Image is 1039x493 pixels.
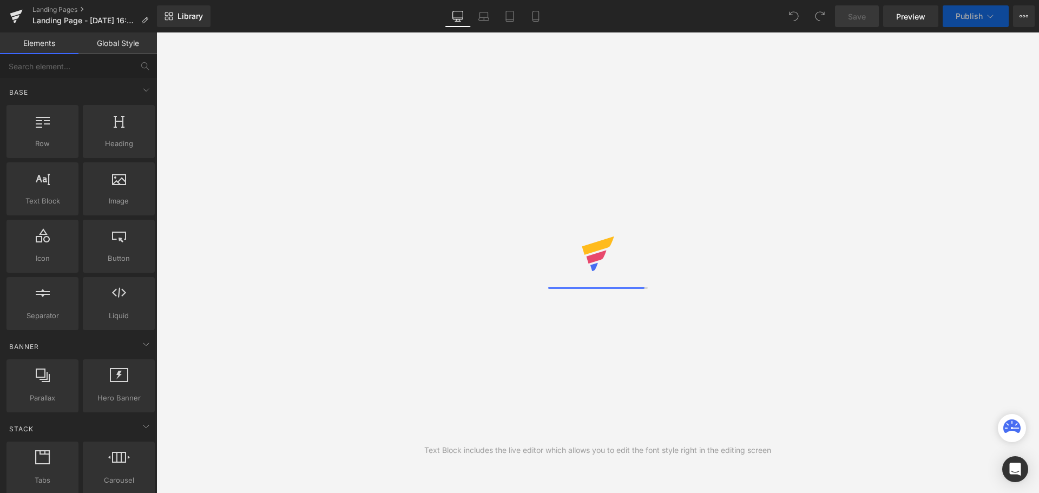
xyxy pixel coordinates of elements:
span: Library [177,11,203,21]
span: Landing Page - [DATE] 16:16:01 [32,16,136,25]
span: Tabs [10,475,75,486]
span: Text Block [10,195,75,207]
button: Publish [943,5,1009,27]
span: Parallax [10,392,75,404]
span: Separator [10,310,75,321]
span: Liquid [86,310,152,321]
a: Tablet [497,5,523,27]
a: Laptop [471,5,497,27]
span: Banner [8,341,40,352]
a: Desktop [445,5,471,27]
span: Stack [8,424,35,434]
a: Landing Pages [32,5,157,14]
a: Mobile [523,5,549,27]
button: More [1013,5,1035,27]
span: Image [86,195,152,207]
span: Save [848,11,866,22]
span: Publish [956,12,983,21]
div: Text Block includes the live editor which allows you to edit the font style right in the editing ... [424,444,771,456]
div: Open Intercom Messenger [1002,456,1028,482]
a: Global Style [78,32,157,54]
span: Base [8,87,29,97]
span: Button [86,253,152,264]
a: Preview [883,5,938,27]
span: Carousel [86,475,152,486]
span: Row [10,138,75,149]
span: Heading [86,138,152,149]
a: New Library [157,5,211,27]
button: Redo [809,5,831,27]
button: Undo [783,5,805,27]
span: Preview [896,11,925,22]
span: Hero Banner [86,392,152,404]
span: Icon [10,253,75,264]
